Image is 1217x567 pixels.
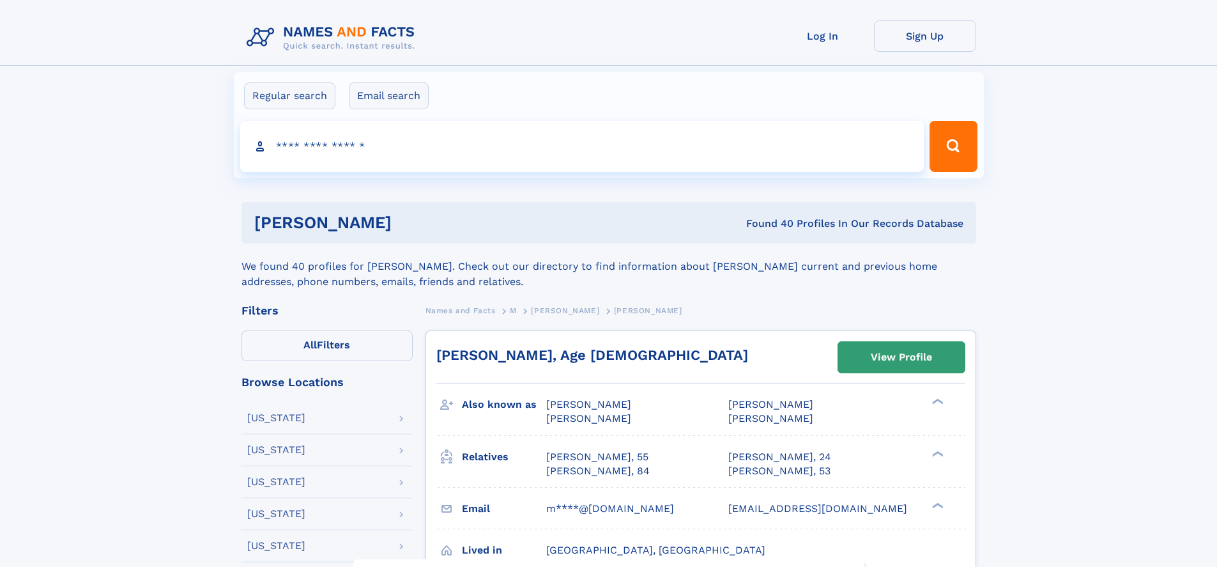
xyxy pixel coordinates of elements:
h3: Also known as [462,394,546,416]
h3: Email [462,498,546,520]
div: Browse Locations [241,377,413,388]
div: [US_STATE] [247,413,305,423]
div: Found 40 Profiles In Our Records Database [569,217,963,231]
a: [PERSON_NAME], 53 [728,464,830,478]
h3: Relatives [462,446,546,468]
span: [PERSON_NAME] [546,412,631,424]
span: [PERSON_NAME] [728,398,813,410]
span: [PERSON_NAME] [614,306,682,315]
span: [GEOGRAPHIC_DATA], [GEOGRAPHIC_DATA] [546,544,765,556]
label: Filters [241,330,413,361]
a: [PERSON_NAME], Age [DEMOGRAPHIC_DATA] [436,347,748,363]
span: M [510,306,517,315]
a: Log In [772,20,874,52]
label: Email search [349,82,429,109]
img: Logo Names and Facts [241,20,425,55]
div: We found 40 profiles for [PERSON_NAME]. Check out our directory to find information about [PERSON... [241,244,976,290]
a: Names and Facts [425,302,496,318]
div: [US_STATE] [247,445,305,455]
div: [US_STATE] [247,509,305,519]
h1: [PERSON_NAME] [254,215,569,231]
input: search input [240,121,924,172]
span: [EMAIL_ADDRESS][DOMAIN_NAME] [728,502,907,515]
label: Regular search [244,82,335,109]
button: Search Button [930,121,977,172]
h3: Lived in [462,540,546,561]
div: View Profile [871,343,932,372]
a: [PERSON_NAME], 84 [546,464,650,478]
div: ❯ [929,398,944,406]
span: [PERSON_NAME] [728,412,813,424]
span: [PERSON_NAME] [531,306,599,315]
span: [PERSON_NAME] [546,398,631,410]
span: All [303,339,317,351]
a: View Profile [838,342,965,373]
a: [PERSON_NAME], 55 [546,450,648,464]
a: [PERSON_NAME], 24 [728,450,831,464]
a: [PERSON_NAME] [531,302,599,318]
div: ❯ [929,449,944,458]
div: ❯ [929,501,944,509]
div: Filters [241,305,413,316]
a: M [510,302,517,318]
div: [US_STATE] [247,477,305,487]
a: Sign Up [874,20,976,52]
div: [US_STATE] [247,541,305,551]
